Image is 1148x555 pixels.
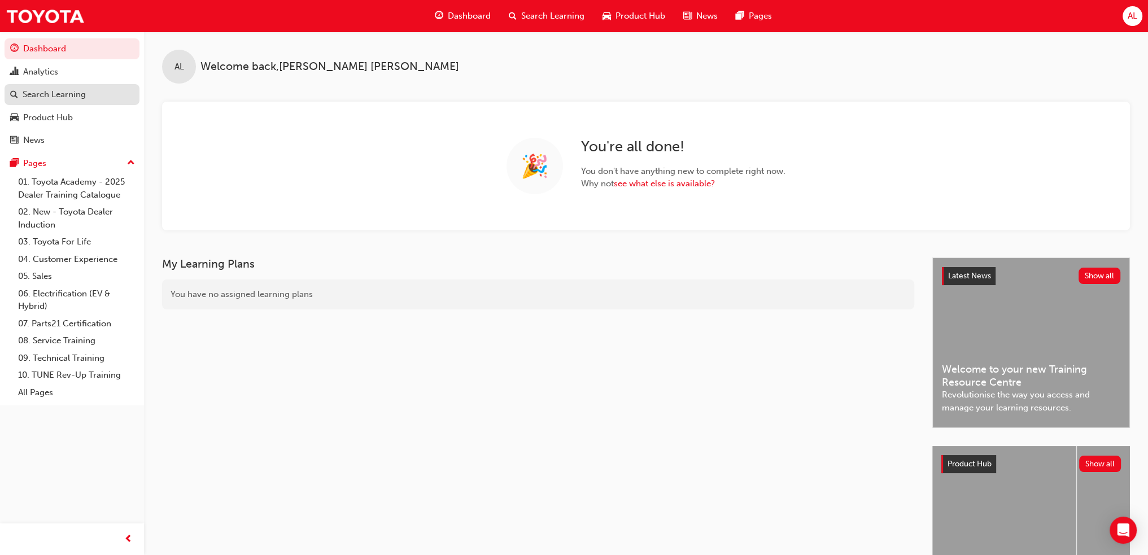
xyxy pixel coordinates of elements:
span: Welcome to your new Training Resource Centre [942,363,1120,388]
span: news-icon [683,9,692,23]
a: Latest NewsShow allWelcome to your new Training Resource CentreRevolutionise the way you access a... [932,257,1130,428]
div: Search Learning [23,88,86,101]
span: AL [174,60,184,73]
a: 09. Technical Training [14,349,139,367]
a: car-iconProduct Hub [593,5,674,28]
span: news-icon [10,136,19,146]
button: Pages [5,153,139,174]
span: guage-icon [435,9,443,23]
span: Product Hub [948,459,992,469]
span: Product Hub [616,10,665,23]
div: Analytics [23,65,58,78]
a: guage-iconDashboard [426,5,500,28]
button: DashboardAnalyticsSearch LearningProduct HubNews [5,36,139,153]
button: Show all [1079,268,1121,284]
span: AL [1128,10,1137,23]
span: up-icon [127,156,135,171]
span: car-icon [10,113,19,123]
button: Show all [1079,456,1121,472]
span: 🎉 [521,160,549,173]
span: Why not [581,177,785,190]
div: Open Intercom Messenger [1110,517,1137,544]
span: search-icon [10,90,18,100]
span: Welcome back , [PERSON_NAME] [PERSON_NAME] [200,60,459,73]
span: You don ' t have anything new to complete right now. [581,165,785,178]
a: 06. Electrification (EV & Hybrid) [14,285,139,315]
a: 01. Toyota Academy - 2025 Dealer Training Catalogue [14,173,139,203]
button: AL [1123,6,1142,26]
img: Trak [6,3,85,29]
span: Pages [749,10,772,23]
a: see what else is available? [614,178,715,189]
a: All Pages [14,384,139,401]
span: search-icon [509,9,517,23]
a: 07. Parts21 Certification [14,315,139,333]
a: News [5,130,139,151]
h3: My Learning Plans [162,257,914,270]
span: News [696,10,718,23]
a: 04. Customer Experience [14,251,139,268]
span: Dashboard [448,10,491,23]
a: pages-iconPages [727,5,781,28]
a: Product HubShow all [941,455,1121,473]
a: Analytics [5,62,139,82]
a: 03. Toyota For Life [14,233,139,251]
span: pages-icon [10,159,19,169]
a: Dashboard [5,38,139,59]
span: Search Learning [521,10,584,23]
span: chart-icon [10,67,19,77]
a: search-iconSearch Learning [500,5,593,28]
h2: You ' re all done! [581,138,785,156]
div: Pages [23,157,46,170]
span: prev-icon [124,532,133,547]
a: 05. Sales [14,268,139,285]
a: Search Learning [5,84,139,105]
div: Product Hub [23,111,73,124]
div: You have no assigned learning plans [162,279,914,309]
span: pages-icon [736,9,744,23]
a: Product Hub [5,107,139,128]
a: 10. TUNE Rev-Up Training [14,366,139,384]
a: Latest NewsShow all [942,267,1120,285]
span: Latest News [948,271,991,281]
a: 08. Service Training [14,332,139,349]
a: news-iconNews [674,5,727,28]
div: News [23,134,45,147]
span: guage-icon [10,44,19,54]
a: 02. New - Toyota Dealer Induction [14,203,139,233]
span: car-icon [603,9,611,23]
span: Revolutionise the way you access and manage your learning resources. [942,388,1120,414]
